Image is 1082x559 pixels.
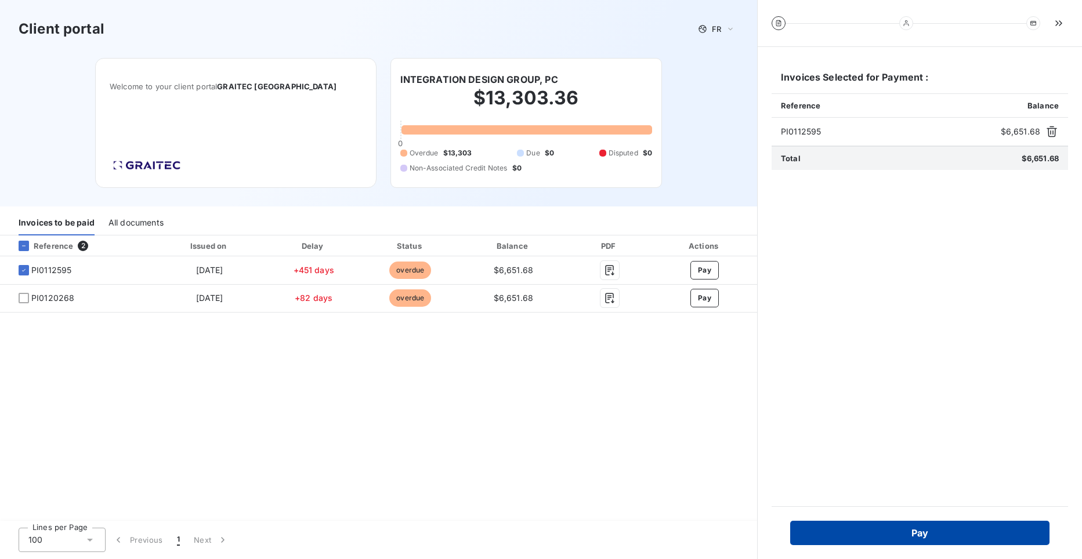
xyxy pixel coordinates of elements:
span: PI0120268 [31,292,74,304]
span: $6,651.68 [494,265,533,275]
h6: Invoices Selected for Payment : [772,70,1068,93]
div: PDF [569,240,650,252]
div: Balance [462,240,564,252]
span: PI0112595 [781,126,996,137]
span: $13,303 [443,148,472,158]
span: [DATE] [196,293,223,303]
button: Pay [690,261,719,279]
span: $0 [643,148,652,158]
h3: Client portal [19,19,104,39]
span: $6,651.68 [1022,154,1059,163]
div: Reference [9,241,73,251]
span: Reference [781,101,820,110]
span: Balance [1027,101,1059,110]
div: Status [363,240,457,252]
h6: INTEGRATION DESIGN GROUP, PC [400,72,558,86]
button: Previous [106,528,170,552]
div: All documents [108,211,164,235]
span: 2 [78,241,88,251]
div: Invoices to be paid [19,211,95,235]
span: overdue [389,262,431,279]
span: Non-Associated Credit Notes [410,163,508,173]
span: 0 [398,139,403,148]
span: +451 days [294,265,334,275]
span: Due [526,148,540,158]
img: Company logo [110,157,184,173]
span: PI0112595 [31,264,71,276]
div: Actions [654,240,755,252]
span: $0 [545,148,554,158]
span: Welcome to your client portal [110,82,362,91]
span: $0 [512,163,522,173]
span: Overdue [410,148,439,158]
button: Pay [690,289,719,307]
div: Delay [269,240,359,252]
span: overdue [389,289,431,307]
button: 1 [170,528,187,552]
span: $6,651.68 [1001,126,1040,137]
h2: $13,303.36 [400,86,653,121]
span: GRAITEC [GEOGRAPHIC_DATA] [217,82,336,91]
button: Next [187,528,236,552]
span: Disputed [609,148,638,158]
span: $6,651.68 [494,293,533,303]
div: Issued on [155,240,264,252]
span: Total [781,154,801,163]
span: [DATE] [196,265,223,275]
button: Pay [790,521,1050,545]
span: +82 days [295,293,332,303]
span: 100 [28,534,42,546]
span: FR [712,24,721,34]
span: 1 [177,534,180,546]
